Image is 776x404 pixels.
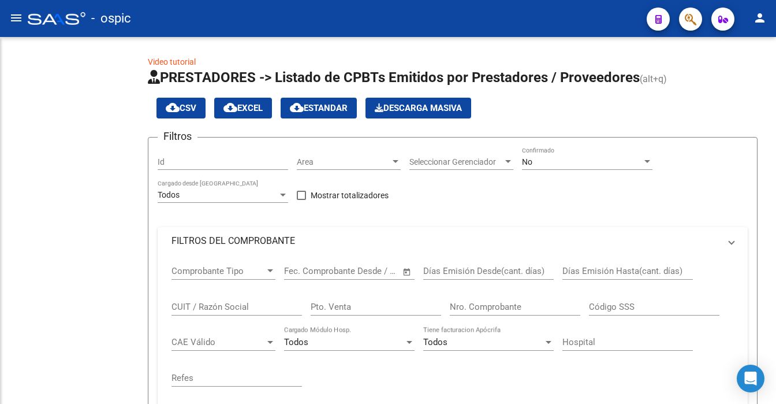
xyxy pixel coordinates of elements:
span: Estandar [290,103,348,113]
span: No [522,157,532,166]
span: PRESTADORES -> Listado de CPBTs Emitidos por Prestadores / Proveedores [148,69,640,86]
button: EXCEL [214,98,272,118]
app-download-masive: Descarga masiva de comprobantes (adjuntos) [365,98,471,118]
mat-icon: person [753,11,767,25]
h3: Filtros [158,128,197,144]
mat-icon: menu [9,11,23,25]
mat-icon: cloud_download [290,101,304,114]
input: Fecha fin [341,266,397,276]
span: Mostrar totalizadores [311,188,389,202]
button: Descarga Masiva [365,98,471,118]
mat-icon: cloud_download [166,101,180,114]
span: Comprobante Tipo [171,266,265,276]
mat-panel-title: FILTROS DEL COMPROBANTE [171,235,720,247]
mat-icon: cloud_download [223,101,237,114]
span: Area [297,157,390,167]
mat-expansion-panel-header: FILTROS DEL COMPROBANTE [158,227,748,255]
div: Open Intercom Messenger [737,365,764,392]
span: Todos [158,190,180,199]
button: CSV [156,98,206,118]
button: Estandar [281,98,357,118]
span: CAE Válido [171,337,265,347]
a: Video tutorial [148,57,196,66]
button: Open calendar [401,265,414,279]
span: Descarga Masiva [375,103,462,113]
span: - ospic [91,6,131,31]
span: CSV [166,103,196,113]
input: Fecha inicio [284,266,331,276]
span: Todos [423,337,447,347]
span: EXCEL [223,103,263,113]
span: Todos [284,337,308,347]
span: (alt+q) [640,73,667,84]
span: Seleccionar Gerenciador [409,157,503,167]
